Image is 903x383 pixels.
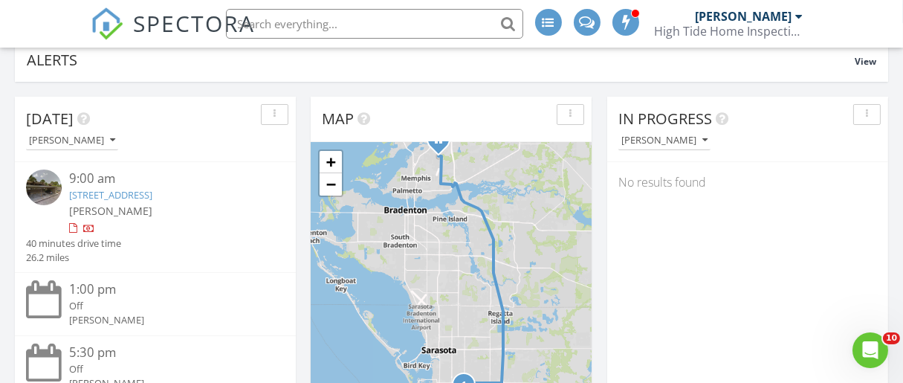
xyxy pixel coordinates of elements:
[134,7,256,39] span: SPECTORA
[29,135,115,146] div: [PERSON_NAME]
[621,135,708,146] div: [PERSON_NAME]
[852,332,888,368] iframe: Intercom live chat
[69,313,263,327] div: [PERSON_NAME]
[322,109,354,129] span: Map
[855,55,876,68] span: View
[26,170,285,265] a: 9:00 am [STREET_ADDRESS] [PERSON_NAME] 40 minutes drive time 26.2 miles
[438,139,447,148] div: 3211 53rd St E, Palmetto Florida 34221
[91,7,123,40] img: The Best Home Inspection Software - Spectora
[69,344,263,362] div: 5:30 pm
[69,188,152,202] a: [STREET_ADDRESS]
[26,131,118,151] button: [PERSON_NAME]
[91,20,256,51] a: SPECTORA
[320,173,342,196] a: Zoom out
[26,236,121,251] div: 40 minutes drive time
[26,109,74,129] span: [DATE]
[226,9,523,39] input: Search everything...
[26,251,121,265] div: 26.2 miles
[26,170,62,205] img: streetview
[69,170,263,188] div: 9:00 am
[607,162,888,202] div: No results found
[69,204,152,218] span: [PERSON_NAME]
[27,50,855,70] div: Alerts
[320,151,342,173] a: Zoom in
[618,109,712,129] span: In Progress
[69,362,263,376] div: Off
[618,131,711,151] button: [PERSON_NAME]
[883,332,900,344] span: 10
[69,280,263,299] div: 1:00 pm
[655,24,803,39] div: High Tide Home Inspections, LLC
[696,9,792,24] div: [PERSON_NAME]
[69,299,263,313] div: Off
